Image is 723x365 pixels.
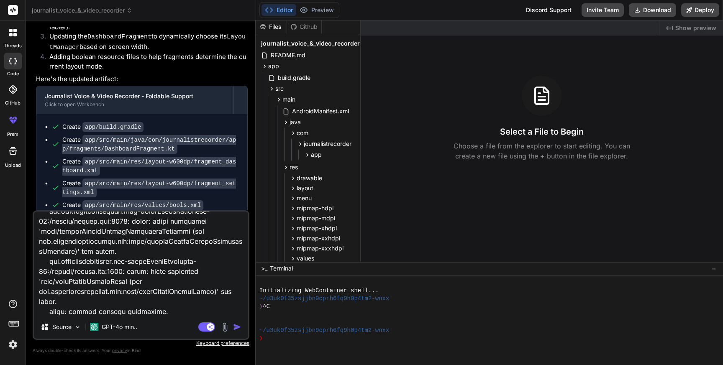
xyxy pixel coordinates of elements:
span: journalist_voice_&_video_recorder [32,6,132,15]
img: Pick Models [74,324,81,331]
div: Create [62,179,239,197]
span: mipmap-xhdpi [297,224,337,232]
p: Here's the updated artifact: [36,74,248,84]
li: Updating the to dynamically choose its based on screen width. [43,32,248,52]
span: values [297,254,314,263]
p: Always double-check its answers. Your in Bind [33,347,249,355]
span: Initializing WebContainer shell... [259,287,379,295]
code: app/build.gradle [82,122,144,132]
div: Discord Support [521,3,577,17]
span: journalist_voice_&_video_recorder [261,39,360,48]
span: README.md [270,50,306,60]
span: Terminal [270,264,293,273]
div: Create [62,201,203,209]
h3: Select a File to Begin [500,126,584,138]
div: Create [62,123,144,131]
span: ❯ [259,334,263,342]
button: Invite Team [582,3,624,17]
span: journalistrecorder [304,140,351,148]
button: Preview [296,4,337,16]
span: build.gradle [277,73,311,83]
p: Source [52,323,72,331]
label: GitHub [5,100,21,107]
span: app [311,151,322,159]
img: icon [233,323,241,331]
label: prem [7,131,18,138]
span: >_ [261,264,267,273]
span: privacy [112,348,127,353]
span: com [297,129,308,137]
span: layout [297,184,313,192]
span: Show preview [675,24,716,32]
label: threads [4,42,22,49]
span: java [290,118,301,126]
div: Click to open Workbench [45,101,225,108]
div: Files [256,23,287,31]
p: Choose a file from the explorer to start editing. You can create a new file using the + button in... [448,141,636,161]
div: Github [287,23,321,31]
div: Journalist Voice & Video Recorder - Foldable Support [45,92,225,100]
span: mipmap-mdpi [297,214,335,222]
code: app/src/main/res/values/bools.xml [82,200,203,210]
span: drawable [297,174,322,182]
button: − [710,262,718,275]
span: − [712,264,716,273]
button: Deploy [681,3,719,17]
div: Create [62,135,239,153]
img: settings [6,337,20,352]
div: Create [62,157,239,175]
span: ❯ [259,303,263,311]
span: menu [297,194,312,202]
li: Adding boolean resource files to help fragments determine the current layout mode. [43,52,248,71]
span: src [275,84,284,93]
code: DashboardFragment [87,33,151,41]
span: mipmap-hdpi [297,204,333,212]
span: mipmap-xxxhdpi [297,244,344,253]
p: Keyboard preferences [33,340,249,347]
span: main [282,95,295,104]
button: Journalist Voice & Video Recorder - Foldable SupportClick to open Workbench [36,86,233,114]
span: AndroidManifest.xml [291,106,350,116]
img: GPT-4o mini [90,323,98,331]
button: Editor [262,4,296,16]
code: app/src/main/java/com/journalistrecorder/app/fragments/DashboardFragment.kt [62,135,236,154]
button: Download [629,3,676,17]
span: res [290,163,298,171]
label: code [7,70,19,77]
code: app/src/main/res/layout-w600dp/fragment_dashboard.xml [62,157,236,176]
span: ~/u3uk0f35zsjjbn9cprh6fq9h0p4tm2-wnxx [259,327,390,334]
span: ^C [263,303,270,311]
img: attachment [220,322,230,332]
span: ~/u3uk0f35zsjjbn9cprh6fq9h0p4tm2-wnxx [259,295,390,303]
code: app/src/main/res/layout-w600dp/fragment_settings.xml [62,179,236,197]
p: GPT-4o min.. [102,323,137,331]
label: Upload [5,162,21,169]
code: LayoutManager [49,33,246,51]
textarea: Loremipsu dolors ame cons ':adi:elitsedDoeiuSmodtempo'. > I utlabor etdolore magna aliquaeni adm.... [34,212,248,315]
span: mipmap-xxhdpi [297,234,340,242]
span: app [268,62,279,70]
